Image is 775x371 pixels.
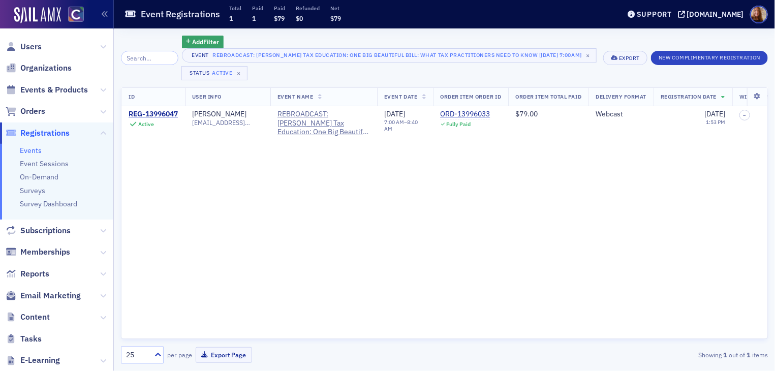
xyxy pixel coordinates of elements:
[330,14,341,22] span: $79
[583,51,593,60] span: ×
[229,14,233,22] span: 1
[20,355,60,366] span: E-Learning
[440,110,490,119] a: ORD-13996033
[651,51,768,65] button: New Complimentary Registration
[192,110,246,119] a: [PERSON_NAME]
[138,121,154,128] div: Active
[515,109,538,118] span: $79.00
[743,112,747,118] span: –
[6,41,42,52] a: Users
[213,50,582,60] div: REBROADCAST: [PERSON_NAME] Tax Education: One Big Beautiful Bill: What Tax Practitioners Need to ...
[167,350,192,359] label: per page
[596,93,646,100] span: Delivery Format
[20,172,58,181] a: On-Demand
[277,110,370,137] a: REBROADCAST: [PERSON_NAME] Tax Education: One Big Beautiful Bill: What Tax Practitioners Need to ...
[193,37,220,46] span: Add Filter
[330,5,341,12] p: Net
[277,110,370,137] span: REBROADCAST: Don Farmer Tax Education: One Big Beautiful Bill: What Tax Practitioners Need to Know
[252,14,256,22] span: 1
[745,350,752,359] strong: 1
[126,350,148,360] div: 25
[637,10,672,19] div: Support
[6,312,50,323] a: Content
[560,350,768,359] div: Showing out of items
[20,246,70,258] span: Memberships
[129,110,178,119] a: REG-13996047
[141,8,220,20] h1: Event Registrations
[229,5,241,12] p: Total
[6,63,72,74] a: Organizations
[274,5,285,12] p: Paid
[678,11,748,18] button: [DOMAIN_NAME]
[192,93,222,100] span: User Info
[196,347,252,363] button: Export Page
[596,110,646,119] div: Webcast
[20,106,45,117] span: Orders
[277,93,313,100] span: Event Name
[190,52,211,58] div: Event
[20,84,88,96] span: Events & Products
[182,48,597,63] button: EventREBROADCAST: [PERSON_NAME] Tax Education: One Big Beautiful Bill: What Tax Practitioners Nee...
[6,355,60,366] a: E-Learning
[182,36,224,48] button: AddFilter
[619,55,640,61] div: Export
[6,246,70,258] a: Memberships
[384,119,426,132] div: –
[384,118,404,126] time: 7:00 AM
[181,66,247,80] button: StatusActive×
[20,146,42,155] a: Events
[129,93,135,100] span: ID
[687,10,744,19] div: [DOMAIN_NAME]
[14,7,61,23] img: SailAMX
[20,333,42,345] span: Tasks
[189,70,210,76] div: Status
[6,128,70,139] a: Registrations
[20,41,42,52] span: Users
[296,5,320,12] p: Refunded
[6,106,45,117] a: Orders
[121,51,178,65] input: Search…
[20,186,45,195] a: Surveys
[252,5,263,12] p: Paid
[20,63,72,74] span: Organizations
[61,7,84,24] a: View Homepage
[706,118,725,126] time: 1:53 PM
[384,118,418,132] time: 8:40 AM
[20,225,71,236] span: Subscriptions
[296,14,303,22] span: $0
[20,268,49,280] span: Reports
[6,290,81,301] a: Email Marketing
[651,52,768,61] a: New Complimentary Registration
[6,84,88,96] a: Events & Products
[750,6,768,23] span: Profile
[274,14,285,22] span: $79
[20,128,70,139] span: Registrations
[704,109,725,118] span: [DATE]
[384,93,417,100] span: Event Date
[446,121,471,128] div: Fully Paid
[440,93,501,100] span: Order Item Order ID
[192,119,263,127] span: [EMAIL_ADDRESS][DOMAIN_NAME]
[20,290,81,301] span: Email Marketing
[234,69,243,78] span: ×
[384,109,405,118] span: [DATE]
[68,7,84,22] img: SailAMX
[515,93,581,100] span: Order Item Total Paid
[20,312,50,323] span: Content
[212,70,233,76] div: Active
[6,268,49,280] a: Reports
[20,199,77,208] a: Survey Dashboard
[6,225,71,236] a: Subscriptions
[6,333,42,345] a: Tasks
[20,159,69,168] a: Event Sessions
[722,350,729,359] strong: 1
[661,93,717,100] span: Registration Date
[603,51,647,65] button: Export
